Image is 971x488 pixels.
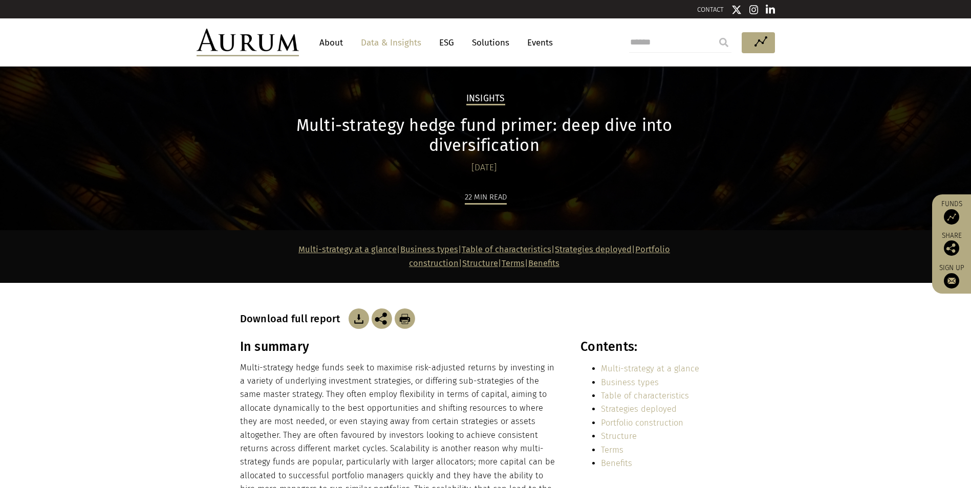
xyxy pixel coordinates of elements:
img: Linkedin icon [766,5,775,15]
img: Download Article [349,308,369,329]
div: Share [937,232,966,256]
a: Benefits [601,458,632,468]
img: Share this post [944,240,959,256]
a: Data & Insights [356,33,426,52]
a: About [314,33,348,52]
a: CONTACT [697,6,724,13]
a: Strategies deployed [555,245,632,254]
a: Structure [462,258,498,268]
img: Sign up to our newsletter [944,273,959,289]
a: Business types [400,245,458,254]
a: Multi-strategy at a glance [298,245,397,254]
strong: | | | | | | [298,245,670,268]
a: Strategies deployed [601,404,677,414]
a: Events [522,33,553,52]
h2: Insights [466,93,505,105]
h3: In summary [240,339,558,354]
a: ESG [434,33,459,52]
a: Terms [502,258,525,268]
a: Table of characteristics [601,391,689,401]
div: [DATE] [240,161,729,175]
a: Table of characteristics [462,245,551,254]
img: Twitter icon [731,5,742,15]
a: Terms [601,445,623,455]
a: Portfolio construction [601,418,683,428]
img: Aurum [197,29,299,56]
a: Sign up [937,263,966,289]
img: Download Article [395,308,415,329]
a: Business types [601,378,659,387]
h3: Contents: [580,339,728,354]
a: Benefits [528,258,559,268]
input: Submit [714,32,734,53]
img: Share this post [372,308,392,329]
img: Access Funds [944,209,959,225]
a: Funds [937,199,966,225]
img: Instagram icon [749,5,759,15]
a: Multi-strategy at a glance [601,364,699,373]
a: Structure [601,431,637,441]
div: 22 min read [465,191,507,205]
a: Solutions [467,33,514,52]
strong: | [525,258,528,268]
h3: Download full report [240,313,346,325]
h1: Multi-strategy hedge fund primer: deep dive into diversification [240,116,729,156]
